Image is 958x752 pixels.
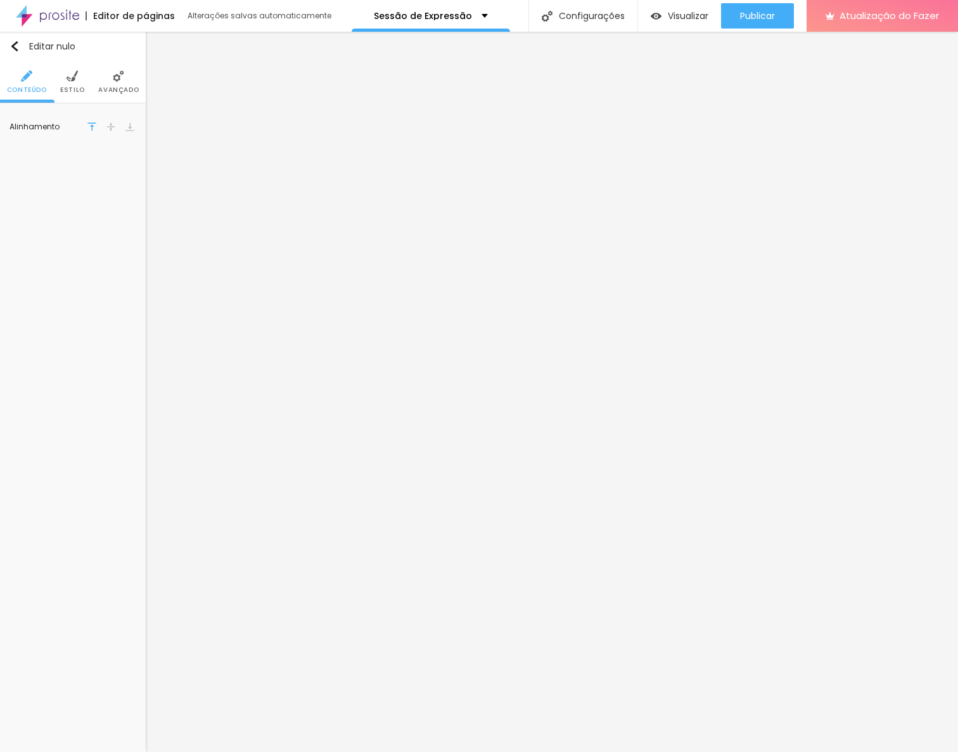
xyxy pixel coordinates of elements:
[10,121,60,132] font: Alinhamento
[125,122,134,131] img: move-down-1.svg
[98,85,139,94] font: Avançado
[113,70,124,82] img: Ícone
[7,85,47,94] font: Conteúdo
[668,10,708,22] font: Visualizar
[93,10,175,22] font: Editor de páginas
[10,41,20,51] img: Ícone
[542,11,552,22] img: Ícone
[21,70,32,82] img: Ícone
[29,40,75,53] font: Editar nulo
[188,10,331,21] font: Alterações salvas automaticamente
[67,70,78,82] img: Ícone
[840,9,939,22] font: Atualização do Fazer
[740,10,775,22] font: Publicar
[146,32,958,752] iframe: Editor
[638,3,721,29] button: Visualizar
[106,122,115,131] img: shrink-vertical-1.svg
[651,11,661,22] img: view-1.svg
[559,10,625,22] font: Configurações
[721,3,794,29] button: Publicar
[87,122,96,131] img: move-up-1.svg
[60,85,85,94] font: Estilo
[374,10,472,22] font: Sessão de Expressão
